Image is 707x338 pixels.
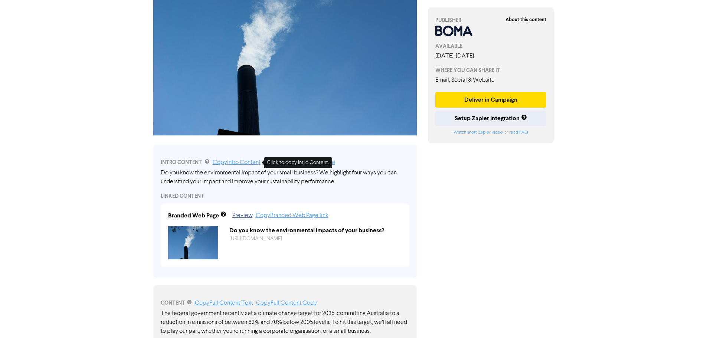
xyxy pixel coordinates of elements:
[161,192,409,200] div: LINKED CONTENT
[256,213,328,219] a: Copy Branded Web Page link
[435,52,547,60] div: [DATE] - [DATE]
[232,213,253,219] a: Preview
[435,42,547,50] div: AVAILABLE
[168,211,219,220] div: Branded Web Page
[435,111,547,126] button: Setup Zapier Integration
[161,168,409,186] div: Do you know the environmental impact of your small business? We highlight four ways you can under...
[435,129,547,136] div: or
[435,92,547,108] button: Deliver in Campaign
[229,236,282,241] a: [URL][DOMAIN_NAME]
[213,160,261,165] a: Copy Intro Content
[195,300,253,306] a: Copy Full Content Text
[670,302,707,338] iframe: Chat Widget
[435,66,547,74] div: WHERE YOU CAN SHARE IT
[509,130,528,135] a: read FAQ
[435,76,547,85] div: Email, Social & Website
[256,300,317,306] a: Copy Full Content Code
[505,17,546,23] strong: About this content
[161,299,409,308] div: CONTENT
[224,226,407,235] div: Do you know the environmental impacts of your business?
[435,16,547,24] div: PUBLISHER
[161,309,409,336] p: The federal government recently set a climate change target for 2035, committing Australia to a r...
[161,158,409,167] div: INTRO CONTENT
[454,130,503,135] a: Watch short Zapier video
[224,235,407,243] div: https://public2.bomamarketing.com/cp/2d2KUo4xUQwrB0RyESvaU?sa=gXKXCrF9
[264,157,332,168] div: Click to copy Intro Content.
